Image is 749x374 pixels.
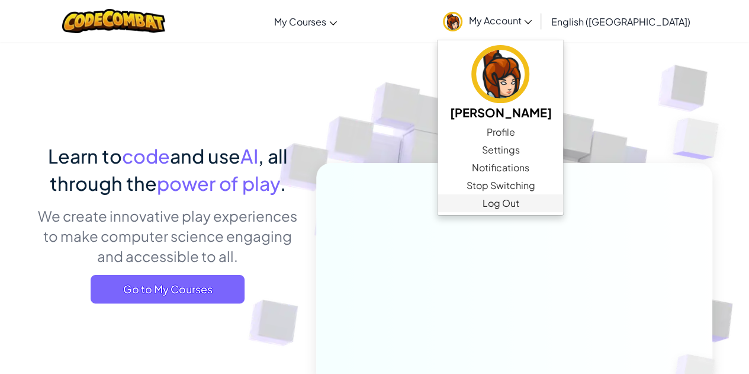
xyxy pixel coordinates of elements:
[48,144,122,168] span: Learn to
[438,43,563,123] a: [PERSON_NAME]
[438,141,563,159] a: Settings
[122,144,170,168] span: code
[157,171,280,195] span: power of play
[240,144,258,168] span: AI
[274,15,326,28] span: My Courses
[438,194,563,212] a: Log Out
[268,5,343,37] a: My Courses
[472,161,529,175] span: Notifications
[551,15,690,28] span: English ([GEOGRAPHIC_DATA])
[468,14,532,27] span: My Account
[443,12,462,31] img: avatar
[280,171,286,195] span: .
[545,5,696,37] a: English ([GEOGRAPHIC_DATA])
[438,177,563,194] a: Stop Switching
[91,275,245,303] a: Go to My Courses
[37,206,298,266] p: We create innovative play experiences to make computer science engaging and accessible to all.
[170,144,240,168] span: and use
[449,103,551,122] h5: [PERSON_NAME]
[437,2,538,40] a: My Account
[438,123,563,141] a: Profile
[471,45,529,103] img: avatar
[438,159,563,177] a: Notifications
[62,9,166,33] img: CodeCombat logo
